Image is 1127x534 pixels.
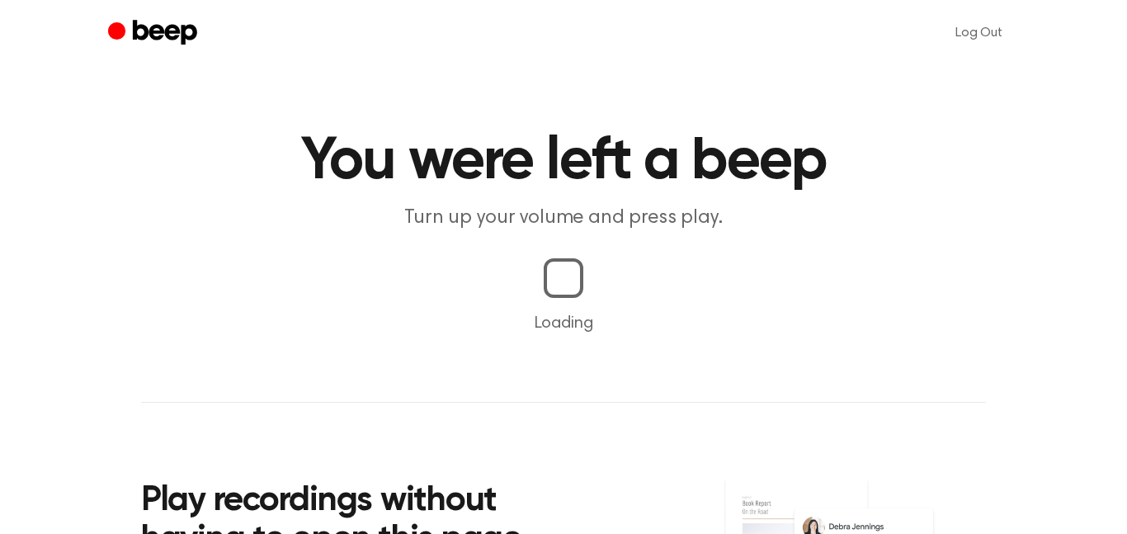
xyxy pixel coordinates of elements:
[20,311,1107,336] p: Loading
[141,132,986,191] h1: You were left a beep
[108,17,201,50] a: Beep
[939,13,1019,53] a: Log Out
[247,205,880,232] p: Turn up your volume and press play.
